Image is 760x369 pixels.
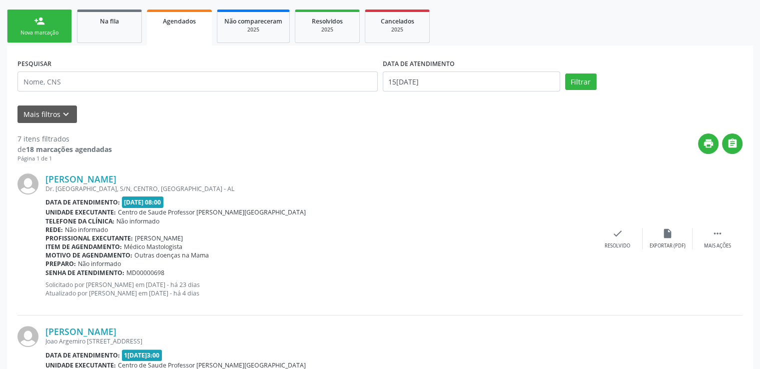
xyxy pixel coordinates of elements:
div: Dr. [GEOGRAPHIC_DATA], S/N, CENTRO, [GEOGRAPHIC_DATA] - AL [45,184,593,193]
i:  [712,228,723,239]
div: 7 itens filtrados [17,133,112,144]
b: Data de atendimento: [45,351,120,359]
b: Motivo de agendamento: [45,251,132,259]
div: Mais ações [704,242,731,249]
p: Solicitado por [PERSON_NAME] em [DATE] - há 23 dias Atualizado por [PERSON_NAME] em [DATE] - há 4... [45,280,593,297]
b: Profissional executante: [45,234,133,242]
b: Telefone da clínica: [45,217,114,225]
div: 2025 [372,26,422,33]
span: Médico Mastologista [124,242,182,251]
strong: 18 marcações agendadas [26,144,112,154]
label: PESQUISAR [17,56,51,71]
span: Não compareceram [224,17,282,25]
a: [PERSON_NAME] [45,173,116,184]
div: de [17,144,112,154]
span: Cancelados [381,17,414,25]
a: [PERSON_NAME] [45,326,116,337]
span: 1[DATE]3:00 [122,349,162,361]
span: Agendados [163,17,196,25]
span: Não informado [65,225,108,234]
span: [DATE] 08:00 [122,196,164,208]
img: img [17,173,38,194]
div: Exportar (PDF) [650,242,686,249]
span: Outras doenças na Mama [134,251,209,259]
span: [PERSON_NAME] [135,234,183,242]
b: Preparo: [45,259,76,268]
div: Joao Argemiro [STREET_ADDRESS] [45,337,593,345]
div: Resolvido [605,242,630,249]
b: Rede: [45,225,63,234]
span: Na fila [100,17,119,25]
span: MD00000698 [126,268,164,277]
i: check [612,228,623,239]
input: Selecione um intervalo [383,71,560,91]
button:  [722,133,743,154]
div: person_add [34,15,45,26]
i: print [703,138,714,149]
i:  [727,138,738,149]
span: Centro de Saude Professor [PERSON_NAME][GEOGRAPHIC_DATA] [118,208,306,216]
div: Página 1 de 1 [17,154,112,163]
div: Nova marcação [14,29,64,36]
i: keyboard_arrow_down [60,109,71,120]
span: Não informado [78,259,121,268]
label: DATA DE ATENDIMENTO [383,56,455,71]
div: 2025 [224,26,282,33]
span: Não informado [116,217,159,225]
span: Resolvidos [312,17,343,25]
b: Item de agendamento: [45,242,122,251]
input: Nome, CNS [17,71,378,91]
i: insert_drive_file [662,228,673,239]
button: Filtrar [565,73,597,90]
button: print [698,133,719,154]
div: 2025 [302,26,352,33]
b: Senha de atendimento: [45,268,124,277]
b: Unidade executante: [45,208,116,216]
b: Data de atendimento: [45,198,120,206]
button: Mais filtroskeyboard_arrow_down [17,105,77,123]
